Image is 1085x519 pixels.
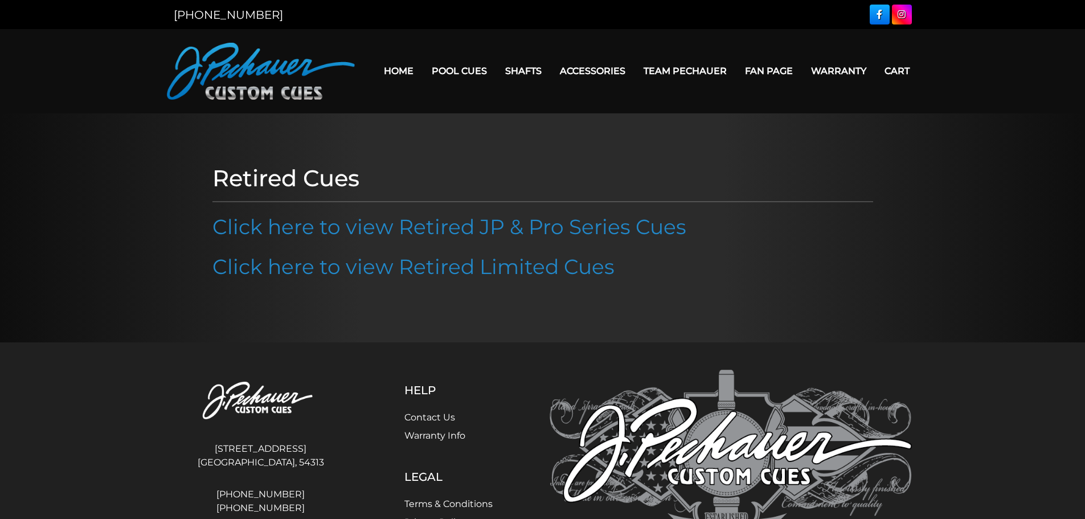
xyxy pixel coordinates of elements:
a: Warranty Info [404,430,465,441]
a: Terms & Conditions [404,498,493,509]
a: Contact Us [404,412,455,423]
a: [PHONE_NUMBER] [174,488,348,501]
a: Warranty [802,56,875,85]
img: Pechauer Custom Cues [167,43,355,100]
a: Click here to view Retired Limited Cues [212,254,615,279]
img: Pechauer Custom Cues [174,370,348,433]
h5: Help [404,383,493,397]
a: Shafts [496,56,551,85]
h1: Retired Cues [212,165,873,192]
a: Accessories [551,56,634,85]
address: [STREET_ADDRESS] [GEOGRAPHIC_DATA], 54313 [174,438,348,474]
a: Home [375,56,423,85]
a: Pool Cues [423,56,496,85]
a: [PHONE_NUMBER] [174,8,283,22]
a: Team Pechauer [634,56,736,85]
a: Click here to view Retired JP & Pro Series Cues [212,214,686,239]
a: Cart [875,56,919,85]
a: [PHONE_NUMBER] [174,501,348,515]
a: Fan Page [736,56,802,85]
h5: Legal [404,470,493,484]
